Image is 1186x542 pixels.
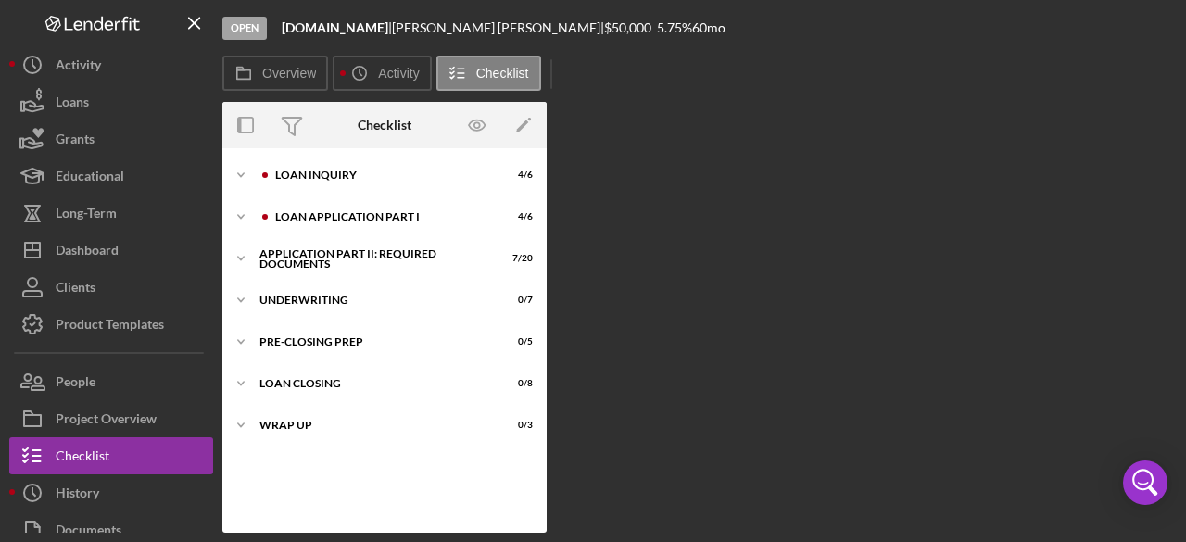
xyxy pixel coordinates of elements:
[262,66,316,81] label: Overview
[499,336,533,347] div: 0 / 5
[259,336,486,347] div: Pre-Closing Prep
[56,474,99,516] div: History
[392,20,604,35] div: [PERSON_NAME] [PERSON_NAME] |
[56,363,95,405] div: People
[476,66,529,81] label: Checklist
[56,158,124,199] div: Educational
[9,363,213,400] button: People
[358,118,411,132] div: Checklist
[499,253,533,264] div: 7 / 20
[499,378,533,389] div: 0 / 8
[56,269,95,310] div: Clients
[56,46,101,88] div: Activity
[499,170,533,181] div: 4 / 6
[282,20,392,35] div: |
[657,20,692,35] div: 5.75 %
[56,120,95,162] div: Grants
[499,211,533,222] div: 4 / 6
[604,19,651,35] span: $50,000
[275,211,486,222] div: Loan Application Part I
[56,195,117,236] div: Long-Term
[56,83,89,125] div: Loans
[56,306,164,347] div: Product Templates
[9,83,213,120] button: Loans
[9,46,213,83] button: Activity
[333,56,431,91] button: Activity
[1123,460,1167,505] div: Open Intercom Messenger
[9,120,213,158] button: Grants
[9,195,213,232] button: Long-Term
[259,295,486,306] div: Underwriting
[56,400,157,442] div: Project Overview
[56,232,119,273] div: Dashboard
[282,19,388,35] b: [DOMAIN_NAME]
[259,420,486,431] div: Wrap Up
[222,17,267,40] div: Open
[499,420,533,431] div: 0 / 3
[378,66,419,81] label: Activity
[692,20,725,35] div: 60 mo
[9,306,213,343] button: Product Templates
[9,437,213,474] button: Checklist
[56,437,109,479] div: Checklist
[9,158,213,195] button: Educational
[499,295,533,306] div: 0 / 7
[259,378,486,389] div: Loan Closing
[9,269,213,306] button: Clients
[436,56,541,91] button: Checklist
[275,170,486,181] div: Loan Inquiry
[259,248,486,270] div: Application Part II: Required Documents
[222,56,328,91] button: Overview
[9,400,213,437] button: Project Overview
[9,474,213,511] button: History
[9,232,213,269] button: Dashboard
